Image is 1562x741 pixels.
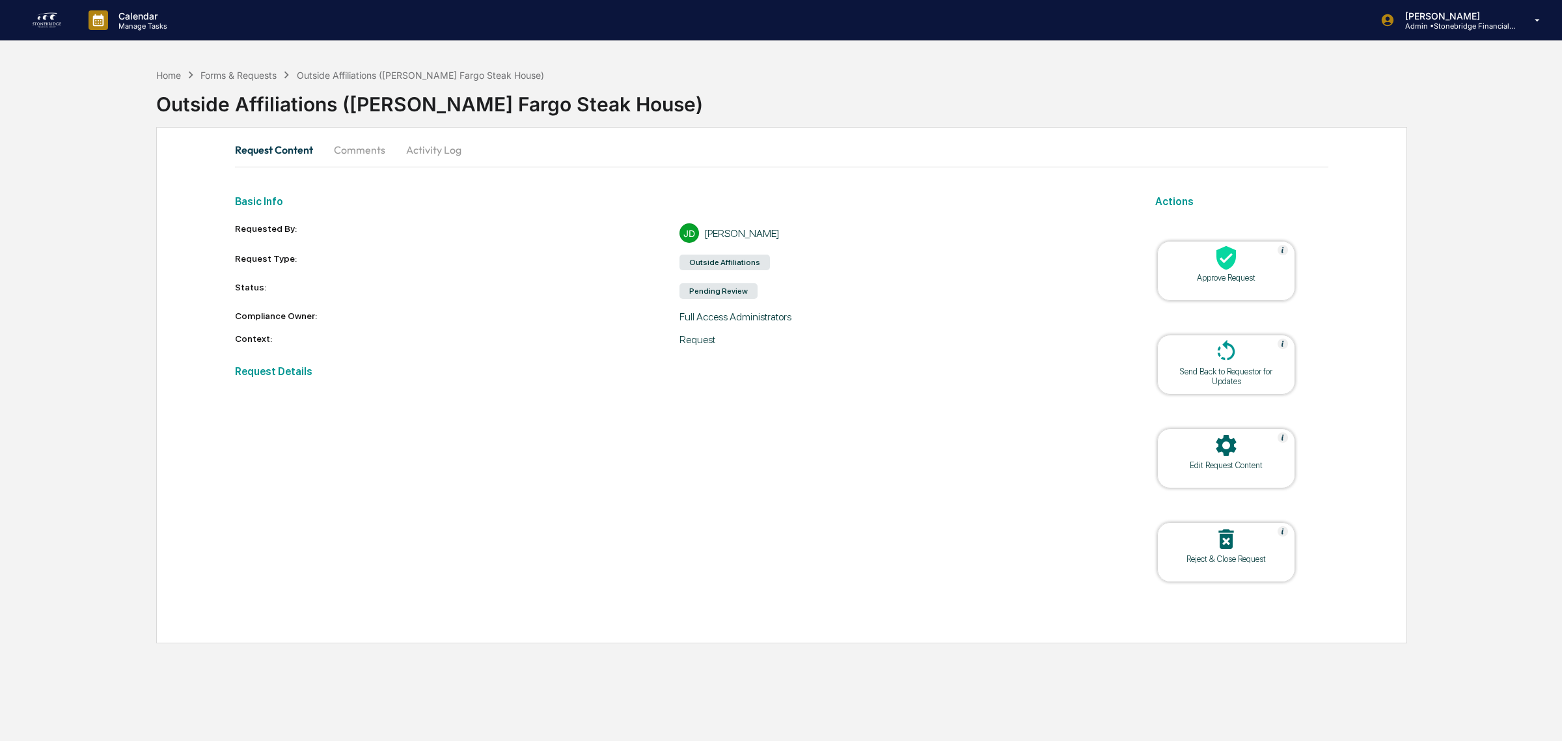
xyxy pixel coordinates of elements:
div: Outside Affiliations ([PERSON_NAME] Fargo Steak House) [156,82,1562,116]
div: Outside Affiliations ([PERSON_NAME] Fargo Steak House) [297,70,544,81]
div: [PERSON_NAME] [704,227,780,240]
img: Help [1278,432,1288,443]
div: Status: [235,282,679,300]
h2: Basic Info [235,195,1124,208]
div: Approve Request [1168,273,1285,283]
img: Help [1278,245,1288,255]
div: JD [679,223,699,243]
button: Request Content [235,134,323,165]
div: Requested By: [235,223,679,243]
img: Help [1278,526,1288,537]
p: [PERSON_NAME] [1395,10,1516,21]
p: Manage Tasks [108,21,174,31]
div: Home [156,70,181,81]
div: Compliance Owner: [235,311,679,323]
div: Full Access Administrators [679,311,1124,323]
div: Request [679,333,1124,346]
div: Pending Review [679,283,758,299]
div: Send Back to Requestor for Updates [1168,367,1285,386]
button: Comments [323,134,396,165]
div: Outside Affiliations [679,255,770,270]
div: Context: [235,333,679,346]
img: Help [1278,339,1288,349]
div: Reject & Close Request [1168,554,1285,564]
h2: Request Details [235,365,1124,378]
p: Calendar [108,10,174,21]
h2: Actions [1155,195,1328,208]
button: Activity Log [396,134,472,165]
img: logo [31,10,62,31]
p: Admin • Stonebridge Financial Group [1395,21,1516,31]
div: Edit Request Content [1168,460,1285,470]
div: secondary tabs example [235,134,1328,165]
div: Forms & Requests [200,70,277,81]
div: Request Type: [235,253,679,272]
